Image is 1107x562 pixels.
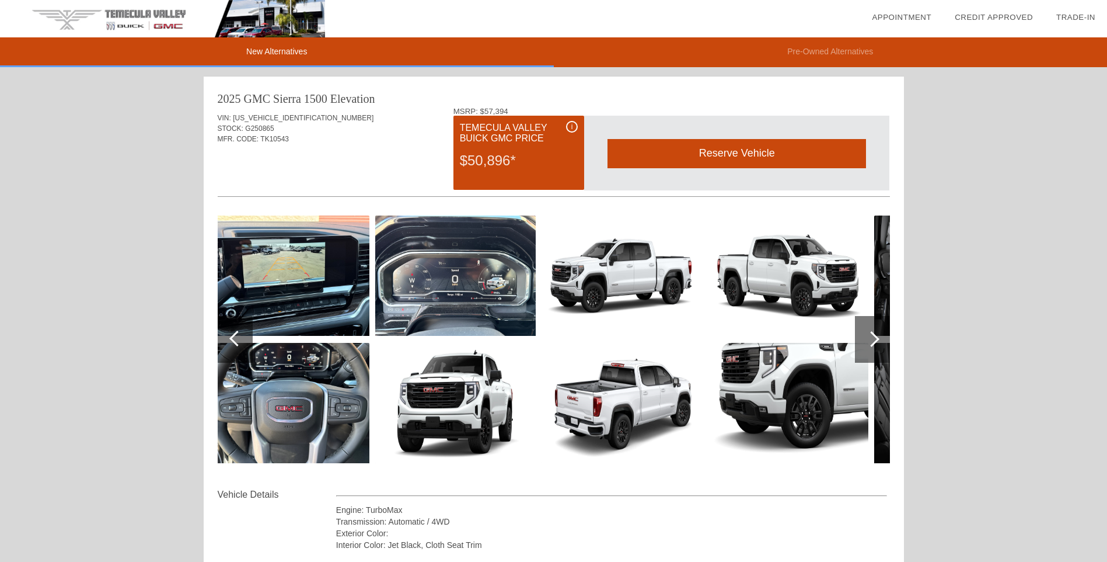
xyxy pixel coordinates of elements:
[542,343,702,463] img: 3.jpg
[260,135,289,143] span: TK10543
[607,139,866,168] div: Reserve Vehicle
[460,121,578,145] div: Temecula Valley Buick GMC Price
[872,13,931,22] a: Appointment
[336,516,888,528] div: Transmission: Automatic / 4WD
[375,216,536,336] img: 36.jpg
[218,135,259,143] span: MFR. CODE:
[874,216,1035,336] img: 6.jpg
[218,91,327,107] div: 2025 GMC Sierra 1500
[1056,13,1095,22] a: Trade-In
[209,343,369,463] img: 35.jpg
[708,216,868,336] img: 4.jpg
[218,124,243,133] span: STOCK:
[542,216,702,336] img: 2.jpg
[874,343,1035,463] img: 7.jpg
[218,114,231,122] span: VIN:
[336,539,888,551] div: Interior Color: Jet Black, Cloth Seat Trim
[955,13,1033,22] a: Credit Approved
[245,124,274,133] span: G250865
[218,488,336,502] div: Vehicle Details
[233,114,373,122] span: [US_VEHICLE_IDENTIFICATION_NUMBER]
[460,145,578,176] div: $50,896*
[336,504,888,516] div: Engine: TurboMax
[336,528,888,539] div: Exterior Color:
[566,121,578,133] div: i
[453,107,890,116] div: MSRP: $57,394
[330,91,375,107] div: Elevation
[375,343,536,463] img: 1.jpg
[708,343,868,463] img: 5.jpg
[209,216,369,336] img: 34.jpg
[218,162,890,181] div: Quoted on [DATE] 2:55:35 PM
